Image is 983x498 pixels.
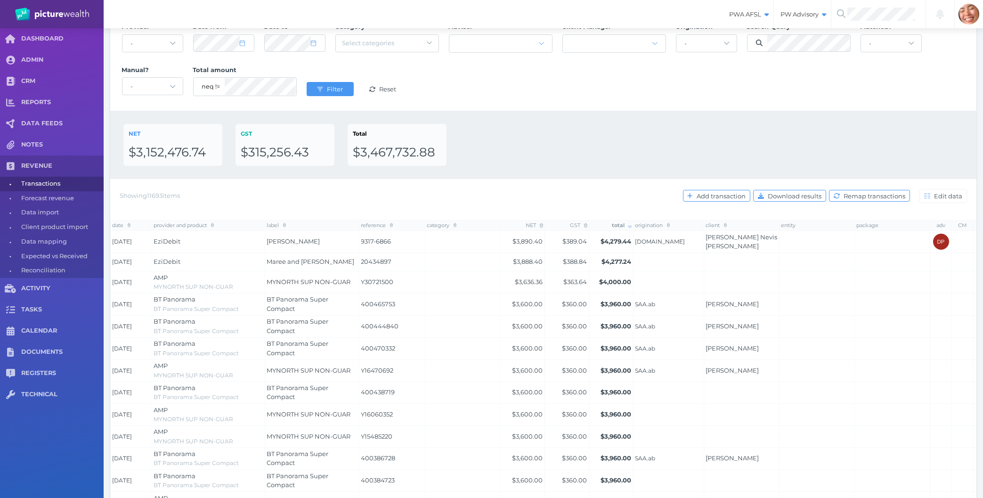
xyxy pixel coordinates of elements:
span: Search Query [747,23,791,30]
span: NET [526,222,543,229]
span: 400470332 [361,344,423,353]
span: $360.00 [562,388,587,396]
span: Add transaction [695,192,750,200]
span: Edit data [932,192,967,200]
button: Remap transactions [829,190,910,202]
td: [DATE] [111,231,152,253]
span: MYNORTH SUP NON-GUAR [267,410,351,418]
span: $3,636.36 [515,278,543,286]
span: reference [361,222,393,229]
span: SAA.ab [635,367,702,375]
button: Filter [307,82,354,96]
span: Remap transactions [842,192,910,200]
span: DOCUMENTS [21,348,104,356]
span: BT Panorama Super Compact [267,295,329,312]
span: Client Manager [562,23,612,30]
span: $360.00 [562,454,587,462]
span: BT Panorama Super Compact [267,340,329,357]
span: AMP [154,274,168,281]
span: MYNORTH SUP NON-GUAR [267,433,351,440]
span: DASHBOARD [21,35,104,43]
td: 9317-6866 [359,231,425,253]
span: 400384723 [361,476,423,485]
span: BT Panorama Super Compact [154,350,239,357]
td: [DATE] [111,404,152,426]
span: origination [635,222,670,229]
span: BT Panorama Super Compact [154,305,239,312]
span: BT Panorama Super Compact [154,327,239,335]
td: SAA.ab [634,315,704,337]
a: [PERSON_NAME] [706,300,759,308]
span: MYNORTH SUP NON-GUAR [154,283,234,290]
span: [DOMAIN_NAME] [635,238,702,245]
th: entity [780,220,855,230]
span: AMP [154,428,168,435]
div: $315,256.43 [241,145,329,161]
span: Data mapping [21,235,100,249]
span: SAA.ab [635,455,702,462]
span: Y30721500 [361,278,423,287]
span: category [427,222,457,229]
img: PW [15,8,89,21]
span: $3,600.00 [512,410,543,418]
td: Y16060352 [359,404,425,426]
td: 400465753 [359,293,425,315]
span: REGISTERS [21,369,104,377]
td: [DATE] [111,271,152,294]
a: [PERSON_NAME] [706,322,759,330]
td: [DATE] [111,293,152,315]
span: $389.04 [563,237,587,245]
span: client [706,222,727,229]
span: $3,960.00 [601,476,632,484]
a: [PERSON_NAME] [706,454,759,462]
span: date [113,222,131,229]
span: Y16060352 [361,410,423,419]
span: BT Panorama [154,295,196,303]
span: $3,960.00 [601,322,632,330]
span: Filter [325,85,347,93]
span: label [267,222,286,229]
span: $3,600.00 [512,388,543,396]
span: SAA.ab [635,345,702,352]
span: EziDebit [154,258,181,265]
span: $3,960.00 [601,367,632,374]
span: Y15485220 [361,432,423,441]
span: SAA.ab [635,301,702,308]
span: $388.84 [563,258,587,265]
td: SAA.ab [634,293,704,315]
span: $360.00 [562,476,587,484]
span: provider and product [154,222,214,229]
span: Download results [766,192,826,200]
td: Y15485220 [359,425,425,448]
span: Date to [264,23,289,30]
span: $3,890.40 [513,237,543,245]
span: 400465753 [361,300,423,309]
span: Reconciliation [21,263,100,278]
td: [DATE] [111,359,152,382]
td: [DATE] [111,448,152,470]
span: TECHNICAL [21,391,104,399]
a: [PERSON_NAME] [706,344,759,352]
span: MYNORTH SUP NON-GUAR [154,372,234,379]
span: $3,960.00 [601,433,632,440]
span: $363.64 [564,278,587,286]
span: $360.00 [562,344,587,352]
span: Category [335,23,366,30]
td: [DATE] [111,425,152,448]
a: [PERSON_NAME] [706,367,759,374]
span: BT Panorama [154,450,196,457]
span: Reset [377,85,400,93]
span: Transactions [21,177,100,191]
span: BT Panorama [154,340,196,347]
span: BT Panorama Super Compact [154,393,239,400]
img: Sabrina Mena [959,4,979,24]
td: SAA.ab [634,448,704,470]
span: $3,888.40 [513,258,543,265]
td: 400384723 [359,470,425,492]
span: $3,960.00 [601,300,632,308]
button: Add transaction [683,190,750,202]
span: MYNORTH SUP NON-GUAR [267,278,351,286]
span: SAA.ab [635,323,702,330]
span: $3,960.00 [601,454,632,462]
td: [DATE] [111,253,152,271]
